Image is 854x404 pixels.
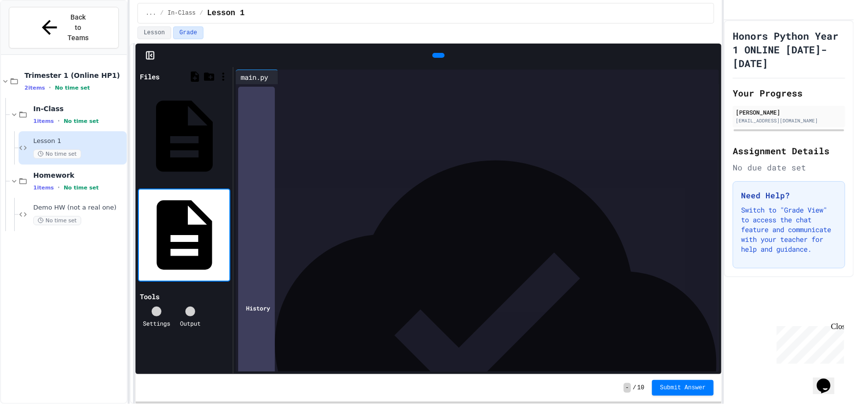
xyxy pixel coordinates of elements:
span: / [200,9,203,17]
span: 1 items [33,185,54,191]
button: Submit Answer [652,380,714,396]
span: • [49,84,51,92]
div: main.py [236,70,278,84]
span: 10 [637,384,644,392]
span: Homework [33,171,125,180]
span: No time set [64,185,99,191]
div: main.py [236,72,273,82]
span: Back to Teams [67,12,90,43]
span: / [633,384,636,392]
span: Lesson 1 [33,137,125,145]
span: / [160,9,163,17]
span: 1 items [33,118,54,124]
span: In-Class [168,9,196,17]
span: Lesson 1 [207,7,245,19]
span: Trimester 1 (Online HP1) [24,71,125,80]
div: Output [180,319,201,328]
h2: Assignment Details [733,144,845,158]
iframe: chat widget [813,365,844,394]
button: Grade [173,26,203,39]
div: Files [140,71,159,82]
div: [PERSON_NAME] [736,108,842,117]
span: In-Class [33,104,125,113]
span: Demo HW (not a real one) [33,204,125,212]
span: • [58,117,60,125]
h1: Honors Python Year 1 ONLINE [DATE]-[DATE] [733,29,845,70]
h2: Your Progress [733,86,845,100]
iframe: chat widget [773,322,844,364]
span: No time set [33,149,81,159]
p: Switch to "Grade View" to access the chat feature and communicate with your teacher for help and ... [741,205,837,254]
span: ... [146,9,157,17]
div: [EMAIL_ADDRESS][DOMAIN_NAME] [736,117,842,124]
span: • [58,184,60,191]
div: Tools [140,291,159,302]
span: No time set [55,85,90,91]
span: 2 items [24,85,45,91]
div: Settings [143,319,170,328]
div: No due date set [733,162,845,173]
h3: Need Help? [741,190,837,201]
div: Chat with us now!Close [4,4,67,62]
span: No time set [33,216,81,225]
button: Back to Teams [9,7,119,48]
span: - [624,383,631,393]
button: Lesson [137,26,171,39]
span: No time set [64,118,99,124]
span: Submit Answer [660,384,706,392]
